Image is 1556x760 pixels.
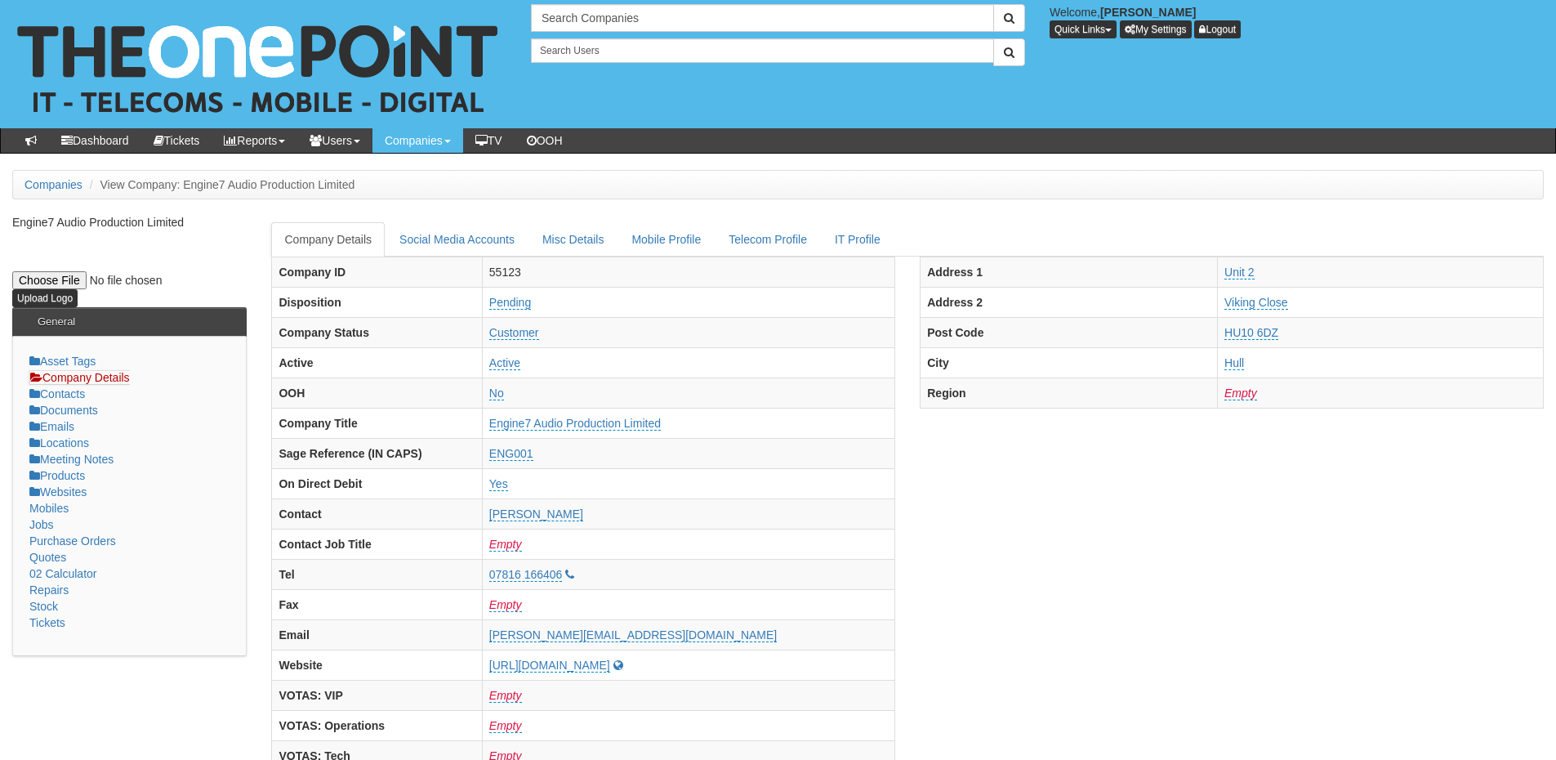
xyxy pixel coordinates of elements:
a: Mobile Profile [618,222,714,257]
a: Companies [372,128,463,153]
a: Dashboard [49,128,141,153]
th: Fax [272,589,482,619]
button: Quick Links [1050,20,1117,38]
th: Contact Job Title [272,529,482,559]
a: TV [463,128,515,153]
a: Contacts [29,387,85,400]
input: Search Users [531,38,994,63]
a: HU10 6DZ [1224,326,1278,340]
a: Meeting Notes [29,453,114,466]
a: Pending [489,296,531,310]
a: Active [489,356,520,370]
th: VOTAS: VIP [272,680,482,710]
th: Region [921,378,1218,408]
a: Social Media Accounts [386,222,528,257]
h3: General [29,308,83,336]
div: Welcome, [1037,4,1556,38]
a: IT Profile [822,222,894,257]
th: Contact [272,498,482,529]
th: Active [272,347,482,378]
a: Repairs [29,583,69,597]
a: Users [297,128,372,153]
input: Search Companies [531,4,994,32]
b: [PERSON_NAME] [1100,6,1196,19]
a: Empty [1224,387,1257,400]
input: Upload Logo [12,289,78,307]
a: Tickets [141,128,212,153]
a: Quotes [29,551,66,564]
th: OOH [272,378,482,408]
a: Mobiles [29,502,69,515]
a: Logout [1194,20,1241,38]
th: City [921,347,1218,378]
a: Telecom Profile [716,222,820,257]
a: Yes [489,477,508,491]
a: Empty [489,598,522,612]
td: 55123 [482,257,894,287]
a: [PERSON_NAME] [489,507,583,521]
a: Emails [29,420,74,433]
a: My Settings [1120,20,1192,38]
a: [PERSON_NAME][EMAIL_ADDRESS][DOMAIN_NAME] [489,628,777,642]
th: On Direct Debit [272,468,482,498]
th: Address 1 [921,257,1218,287]
a: Jobs [29,518,54,531]
a: Documents [29,404,98,417]
th: Company Status [272,317,482,347]
th: Address 2 [921,287,1218,317]
a: Empty [489,538,522,552]
a: Products [29,469,85,482]
th: Company Title [272,408,482,438]
a: ENG001 [489,447,533,461]
a: 02 Calculator [29,567,97,580]
th: Website [272,650,482,680]
a: Customer [489,326,539,340]
a: Company Details [29,370,130,385]
a: OOH [515,128,575,153]
th: Post Code [921,317,1218,347]
th: VOTAS: Operations [272,710,482,740]
a: Viking Close [1224,296,1288,310]
a: Hull [1224,356,1244,370]
a: Tickets [29,616,65,629]
a: 07816 166406 [489,568,563,582]
a: Engine7 Audio Production Limited [489,417,661,431]
a: Empty [489,689,522,703]
a: Reports [212,128,297,153]
th: Company ID [272,257,482,287]
th: Sage Reference (IN CAPS) [272,438,482,468]
a: Asset Tags [29,355,96,368]
a: Company Details [271,222,385,257]
th: Disposition [272,287,482,317]
a: Misc Details [529,222,617,257]
a: [URL][DOMAIN_NAME] [489,659,610,673]
a: Companies [25,178,82,191]
a: Unit 2 [1224,266,1255,279]
a: Empty [489,719,522,733]
li: View Company: Engine7 Audio Production Limited [86,177,355,193]
a: Stock [29,600,58,613]
p: Engine7 Audio Production Limited [12,214,247,230]
a: Websites [29,485,87,498]
a: No [489,387,504,400]
a: Locations [29,436,89,449]
a: Purchase Orders [29,534,116,548]
th: Tel [272,559,482,589]
th: Email [272,619,482,650]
